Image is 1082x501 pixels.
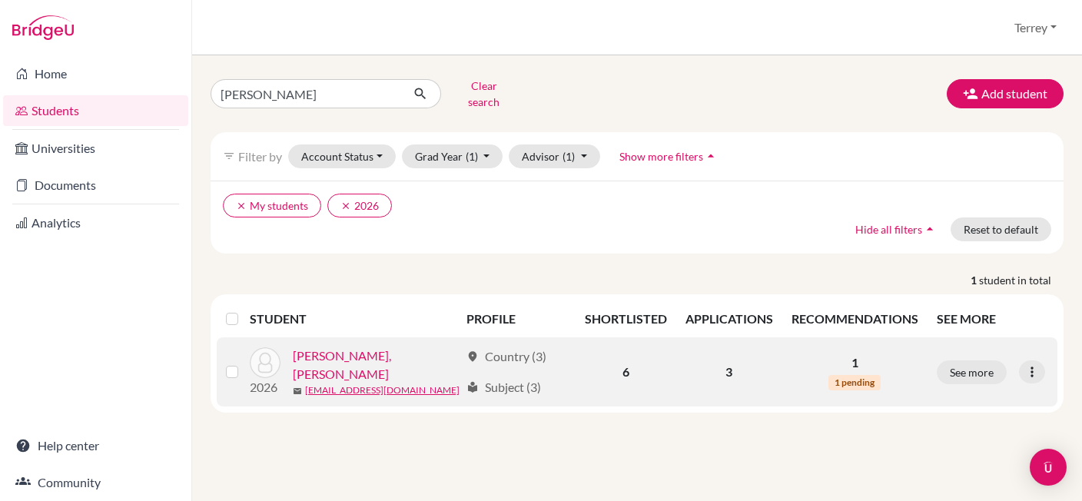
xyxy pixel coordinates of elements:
[250,378,280,396] p: 2026
[1007,13,1064,42] button: Terrey
[466,381,479,393] span: local_library
[922,221,938,237] i: arrow_drop_up
[563,150,575,163] span: (1)
[250,300,458,337] th: STUDENT
[676,337,782,406] td: 3
[928,300,1057,337] th: SEE MORE
[223,194,321,217] button: clearMy students
[12,15,74,40] img: Bridge-U
[223,150,235,162] i: filter_list
[842,217,951,241] button: Hide all filtersarrow_drop_up
[466,150,478,163] span: (1)
[3,58,188,89] a: Home
[576,337,676,406] td: 6
[951,217,1051,241] button: Reset to default
[236,201,247,211] i: clear
[3,170,188,201] a: Documents
[466,347,546,366] div: Country (3)
[782,300,928,337] th: RECOMMENDATIONS
[441,74,526,114] button: Clear search
[703,148,719,164] i: arrow_drop_up
[466,350,479,363] span: location_on
[3,207,188,238] a: Analytics
[466,378,541,396] div: Subject (3)
[305,383,460,397] a: [EMAIL_ADDRESS][DOMAIN_NAME]
[340,201,351,211] i: clear
[3,95,188,126] a: Students
[828,375,881,390] span: 1 pending
[402,144,503,168] button: Grad Year(1)
[3,467,188,498] a: Community
[250,347,280,378] img: Kristen, Natalie
[211,79,401,108] input: Find student by name...
[947,79,1064,108] button: Add student
[327,194,392,217] button: clear2026
[971,272,979,288] strong: 1
[1030,449,1067,486] div: Open Intercom Messenger
[937,360,1007,384] button: See more
[293,387,302,396] span: mail
[288,144,396,168] button: Account Status
[3,430,188,461] a: Help center
[855,223,922,236] span: Hide all filters
[979,272,1064,288] span: student in total
[238,149,282,164] span: Filter by
[606,144,732,168] button: Show more filtersarrow_drop_up
[293,347,460,383] a: [PERSON_NAME], [PERSON_NAME]
[457,300,576,337] th: PROFILE
[619,150,703,163] span: Show more filters
[509,144,600,168] button: Advisor(1)
[792,353,918,372] p: 1
[676,300,782,337] th: APPLICATIONS
[3,133,188,164] a: Universities
[576,300,676,337] th: SHORTLISTED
